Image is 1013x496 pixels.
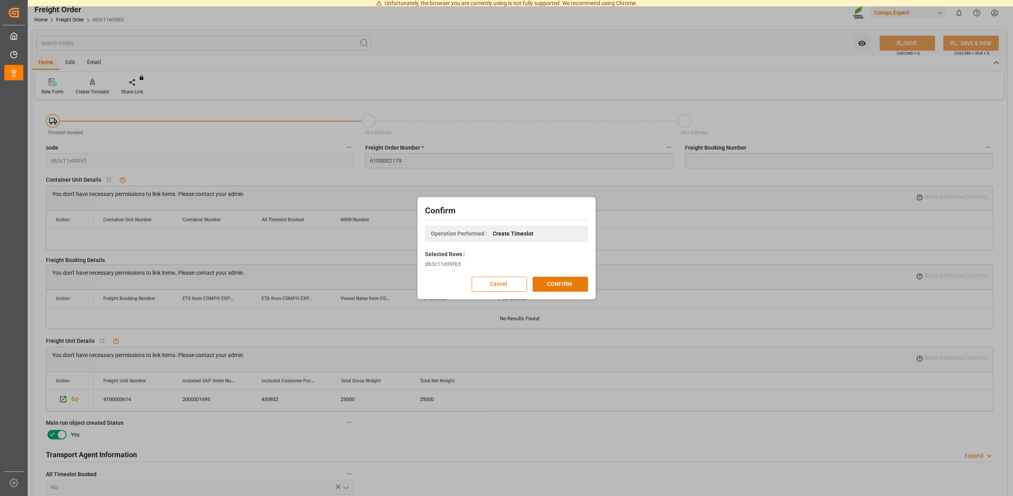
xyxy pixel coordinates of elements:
button: CONFIRM [533,277,588,292]
button: Cancel [472,277,527,292]
span: Operation Performed : [431,230,487,238]
label: Selected Rows : [425,250,465,258]
div: d63c11e09f65 [425,260,588,268]
span: Create Timeslot [493,230,533,238]
h2: Confirm [425,205,588,217]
